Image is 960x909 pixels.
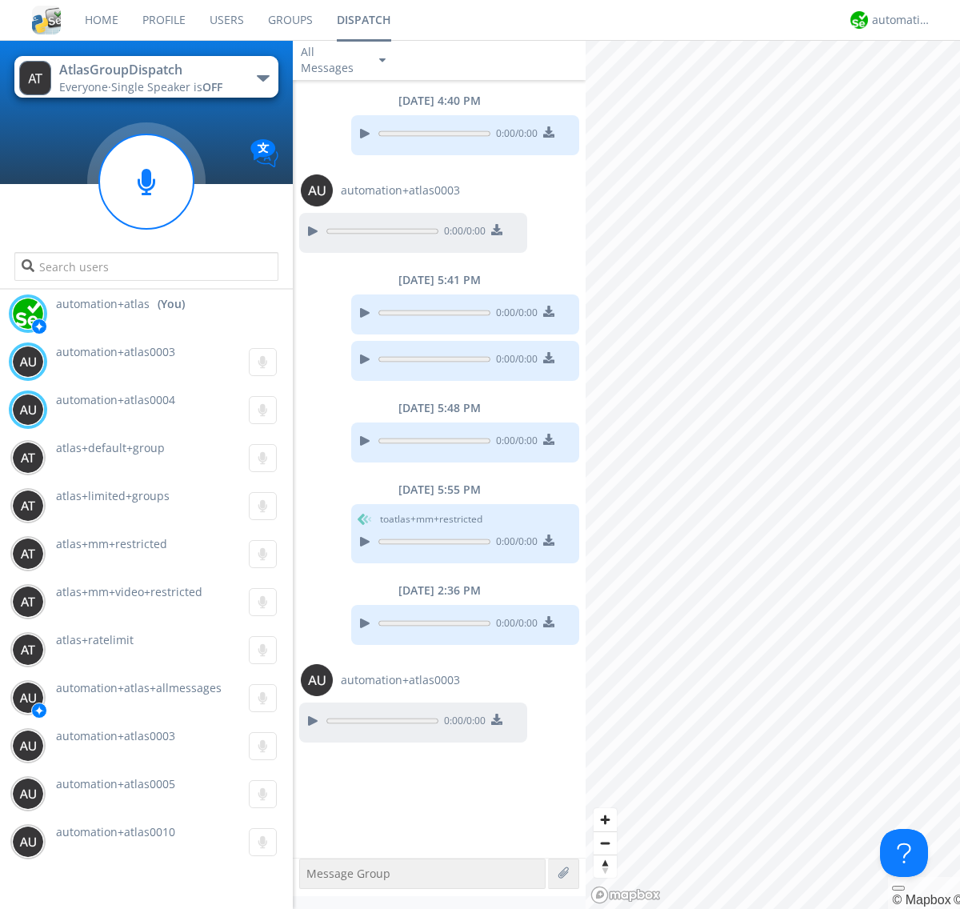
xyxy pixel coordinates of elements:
span: automation+atlas0005 [56,776,175,791]
img: 373638.png [19,61,51,95]
img: download media button [543,352,554,363]
div: [DATE] 4:40 PM [293,93,586,109]
span: 0:00 / 0:00 [438,224,486,242]
span: 0:00 / 0:00 [490,126,538,144]
img: 373638.png [12,730,44,762]
img: download media button [491,224,502,235]
img: 373638.png [12,394,44,426]
img: download media button [543,616,554,627]
img: cddb5a64eb264b2086981ab96f4c1ba7 [32,6,61,34]
span: automation+atlas+allmessages [56,680,222,695]
iframe: Toggle Customer Support [880,829,928,877]
button: Toggle attribution [892,886,905,891]
img: d2d01cd9b4174d08988066c6d424eccd [850,11,868,29]
img: download media button [543,126,554,138]
span: automation+atlas0003 [56,344,175,359]
img: download media button [491,714,502,725]
img: 373638.png [12,538,44,570]
div: automation+atlas [872,12,932,28]
span: automation+atlas0003 [341,182,460,198]
span: atlas+ratelimit [56,632,134,647]
img: 373638.png [12,778,44,810]
img: 373638.png [12,490,44,522]
span: 0:00 / 0:00 [490,535,538,552]
img: Translation enabled [250,139,278,167]
span: to atlas+mm+restricted [380,512,482,527]
div: [DATE] 5:55 PM [293,482,586,498]
img: download media button [543,306,554,317]
img: 373638.png [12,346,44,378]
span: automation+atlas0004 [56,392,175,407]
img: 373638.png [12,634,44,666]
img: 373638.png [12,826,44,858]
img: 373638.png [301,174,333,206]
button: Reset bearing to north [594,855,617,878]
a: Mapbox logo [590,886,661,904]
button: AtlasGroupDispatchEveryone·Single Speaker isOFF [14,56,278,98]
img: 373638.png [12,442,44,474]
span: OFF [202,79,222,94]
button: Zoom in [594,808,617,831]
span: 0:00 / 0:00 [490,616,538,634]
img: 373638.png [12,682,44,714]
span: Single Speaker is [111,79,222,94]
span: atlas+mm+restricted [56,536,167,551]
div: All Messages [301,44,365,76]
img: 373638.png [12,586,44,618]
img: download media button [543,535,554,546]
span: atlas+mm+video+restricted [56,584,202,599]
div: AtlasGroupDispatch [59,61,239,79]
img: download media button [543,434,554,445]
div: [DATE] 5:48 PM [293,400,586,416]
div: [DATE] 5:41 PM [293,272,586,288]
div: Everyone · [59,79,239,95]
div: (You) [158,296,185,312]
span: automation+atlas [56,296,150,312]
span: atlas+limited+groups [56,488,170,503]
div: [DATE] 2:36 PM [293,583,586,599]
img: 373638.png [301,664,333,696]
span: 0:00 / 0:00 [490,306,538,323]
span: atlas+default+group [56,440,165,455]
span: 0:00 / 0:00 [490,352,538,370]
input: Search users [14,252,278,281]
span: automation+atlas0010 [56,824,175,839]
span: 0:00 / 0:00 [490,434,538,451]
span: automation+atlas0003 [341,672,460,688]
span: Reset bearing to north [594,855,617,878]
button: Zoom out [594,831,617,855]
span: automation+atlas0003 [56,728,175,743]
span: 0:00 / 0:00 [438,714,486,731]
img: d2d01cd9b4174d08988066c6d424eccd [12,298,44,330]
a: Mapbox [892,893,950,907]
img: caret-down-sm.svg [379,58,386,62]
